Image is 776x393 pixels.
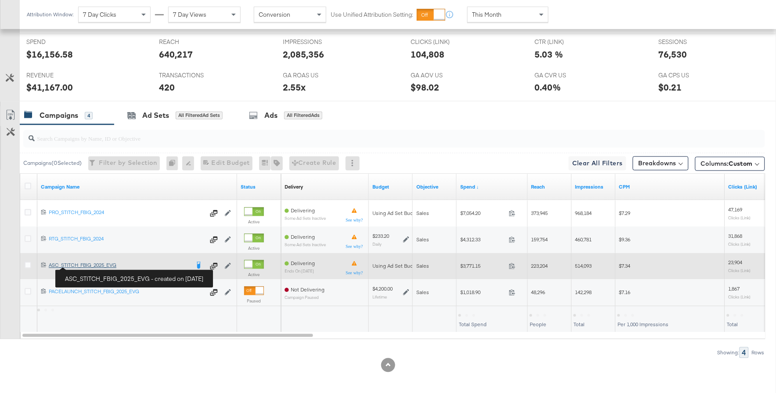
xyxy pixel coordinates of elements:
a: ASC_STITCH_FBIG_2025_EVG [49,262,189,271]
span: 7 Day Views [173,11,206,18]
sub: Clicks (Link) [729,268,751,273]
label: Paused [244,298,264,304]
span: Total [574,321,585,328]
sub: Campaign Paused [285,295,325,300]
span: Per 1,000 Impressions [618,321,669,328]
div: $41,167.00 [26,81,73,94]
span: $7.34 [619,263,631,269]
div: Ad Sets [142,111,169,121]
div: Ads [264,111,278,121]
label: Use Unified Attribution Setting: [331,11,413,19]
div: RTG_STITCH_FBIG_2024 [49,236,205,243]
a: The number of times your ad was served. On mobile apps an ad is counted as served the first time ... [575,184,612,191]
span: Conversion [259,11,290,18]
span: 159,754 [531,237,548,243]
div: All Filtered Ads [284,112,322,120]
span: Total [727,321,738,328]
span: Delivering [291,207,315,214]
div: 4 [85,112,93,120]
div: 76,530 [659,48,687,61]
span: $7.29 [619,210,631,217]
span: $4,312.33 [460,237,505,243]
div: PACELAUNCH_STITCH_FBIG_2025_EVG [49,288,205,295]
span: Total Spend [459,321,487,328]
a: The total amount spent to date. [460,184,524,191]
label: Active [244,219,264,225]
div: 104,808 [411,48,444,61]
span: 23,904 [729,259,743,266]
div: 640,217 [159,48,193,61]
span: IMPRESSIONS [283,38,349,46]
div: Using Ad Set Budget [372,210,421,217]
span: CLICKS (LINK) [411,38,476,46]
div: 0.40% [534,81,561,94]
sub: Some Ad Sets Inactive [285,216,326,221]
div: Campaigns [40,111,78,121]
a: Shows the current state of your Ad Campaign. [241,184,278,191]
span: This Month [472,11,502,18]
span: Sales [416,210,429,217]
span: People [530,321,547,328]
span: REACH [159,38,225,46]
span: 968,184 [575,210,592,217]
div: $16,156.58 [26,48,73,61]
a: The maximum amount you're willing to spend on your ads, on average each day or over the lifetime ... [372,184,409,191]
div: All Filtered Ad Sets [176,112,223,120]
div: Showing: [717,350,740,356]
div: 0 [166,156,182,171]
div: Using Ad Set Budget [372,263,421,270]
label: Active [244,272,264,278]
span: 1,867 [729,286,740,292]
span: Not Delivering [291,287,325,293]
span: 514,093 [575,263,592,269]
div: Rows [751,350,765,356]
span: Sales [416,263,429,269]
div: Campaigns ( 0 Selected) [23,160,82,167]
span: GA CVR US [534,71,600,80]
input: Search Campaigns by Name, ID or Objective [35,127,697,144]
div: 2,085,356 [283,48,325,61]
a: The number of people your ad was served to. [531,184,568,191]
div: ASC_STITCH_FBIG_2025_EVG [49,262,189,269]
label: Active [244,246,264,251]
span: 460,781 [575,237,592,243]
a: Your campaign name. [41,184,234,191]
span: $9.36 [619,237,631,243]
button: Breakdowns [633,156,689,171]
span: Delivering [291,234,315,240]
span: SPEND [26,38,92,46]
div: $0.21 [659,81,682,94]
div: $233.20 [372,233,389,240]
sub: Daily [372,242,382,247]
div: Delivery [285,184,303,191]
span: 31,868 [729,233,743,240]
div: 2.55x [283,81,306,94]
span: $7.16 [619,289,631,296]
a: RTG_STITCH_FBIG_2024 [49,236,205,244]
div: 4 [740,347,749,358]
span: Delivering [291,260,315,267]
sub: ends on [DATE] [285,269,315,274]
span: Custom [729,160,753,168]
span: Sales [416,289,429,296]
span: TRANSACTIONS [159,71,225,80]
a: Your campaign's objective. [416,184,453,191]
div: 5.03 % [534,48,563,61]
span: $1,018.90 [460,289,505,296]
span: SESSIONS [659,38,725,46]
span: Sales [416,237,429,243]
span: $7,054.20 [460,210,505,217]
div: Attribution Window: [26,11,74,18]
a: PRO_STITCH_FBIG_2024 [49,209,205,218]
a: PACELAUNCH_STITCH_FBIG_2025_EVG [49,288,205,297]
span: 48,296 [531,289,545,296]
sub: Clicks (Link) [729,295,751,300]
span: GA ROAS US [283,71,349,80]
button: Clear All Filters [569,156,626,171]
a: The average cost you've paid to have 1,000 impressions of your ad. [619,184,722,191]
div: $4,200.00 [372,286,393,293]
div: $98.02 [411,81,439,94]
sub: Clicks (Link) [729,215,751,221]
sub: Some Ad Sets Inactive [285,243,326,247]
span: REVENUE [26,71,92,80]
